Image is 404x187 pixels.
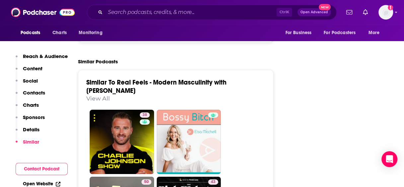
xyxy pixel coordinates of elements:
div: Open Intercom Messenger [381,151,397,167]
span: Podcasts [21,28,40,37]
button: Similar [16,139,39,151]
button: Content [16,65,42,78]
a: 38 [90,110,154,174]
button: open menu [364,27,388,39]
p: Reach & Audience [23,53,68,59]
button: Show profile menu [378,5,393,20]
button: open menu [16,27,49,39]
p: Social [23,78,38,84]
svg: Add a profile image [388,5,393,10]
a: Open Website [23,181,60,187]
p: Contacts [23,90,45,96]
button: Details [16,126,40,139]
span: For Podcasters [324,28,356,37]
span: Open Advanced [300,11,328,14]
span: Logged in as PUPPublicity [378,5,393,20]
a: Charts [48,27,71,39]
a: Show notifications dropdown [360,7,370,18]
p: Sponsors [23,114,45,120]
span: Monitoring [79,28,102,37]
span: 38 [142,112,147,118]
button: Social [16,78,38,90]
button: Contacts [16,90,45,102]
p: Charts [23,102,39,108]
button: open menu [281,27,320,39]
span: For Business [285,28,311,37]
a: 43 [208,179,218,185]
span: Charts [52,28,67,37]
button: open menu [319,27,365,39]
span: More [368,28,380,37]
h2: Similar Podcasts [78,58,118,65]
a: 38 [140,112,150,118]
p: Content [23,65,42,72]
input: Search podcasts, credits, & more... [105,7,277,18]
a: 50 [141,179,151,185]
button: Reach & Audience [16,53,68,65]
a: Similar To Real Feels - Modern Masculinity with [PERSON_NAME] [86,78,226,95]
p: Similar [23,139,39,145]
button: Sponsors [16,114,45,126]
span: 50 [144,179,149,185]
p: Details [23,126,40,133]
div: Search podcasts, credits, & more... [87,5,337,20]
button: Charts [16,102,39,114]
button: Contact Podcast [16,163,68,175]
button: Open AdvancedNew [297,8,331,16]
span: New [319,4,331,10]
a: Show notifications dropdown [344,7,355,18]
span: 43 [211,179,215,185]
span: Ctrl K [277,8,292,17]
img: User Profile [378,5,393,20]
img: Podchaser - Follow, Share and Rate Podcasts [11,6,75,19]
button: open menu [74,27,111,39]
a: View All [86,95,110,102]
